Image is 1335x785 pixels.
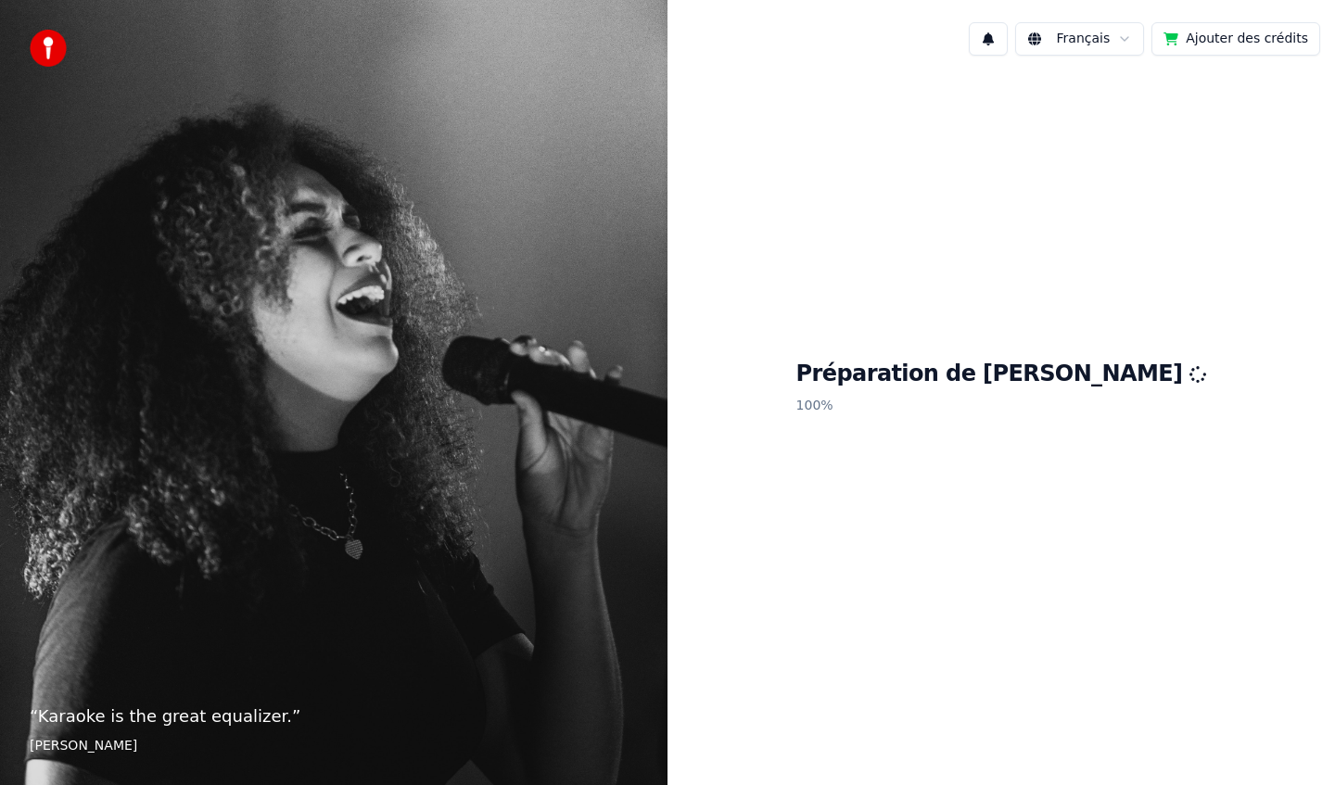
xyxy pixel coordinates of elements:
[30,737,638,755] footer: [PERSON_NAME]
[30,703,638,729] p: “ Karaoke is the great equalizer. ”
[796,389,1207,423] p: 100 %
[30,30,67,67] img: youka
[796,360,1207,389] h1: Préparation de [PERSON_NAME]
[1151,22,1320,56] button: Ajouter des crédits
